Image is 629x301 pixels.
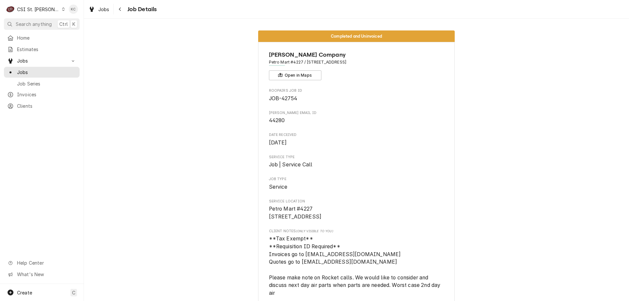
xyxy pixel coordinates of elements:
span: [DATE] [269,140,287,146]
span: Home [17,34,76,41]
span: Name [269,50,444,59]
a: Job Series [4,78,80,89]
span: K [72,21,75,28]
span: Jobs [17,57,67,64]
div: Date Received [269,132,444,146]
div: CSI St. [PERSON_NAME] [17,6,60,13]
span: Service Type [269,155,444,160]
span: Roopairs Job ID [269,88,444,93]
span: Job Series [17,80,76,87]
div: C [6,5,15,14]
span: C [72,289,75,296]
span: **Tax Exempt** **Requisition ID Required** Invoices go to [EMAIL_ADDRESS][DOMAIN_NAME] Quotes go ... [269,235,442,296]
span: Estimates [17,46,76,53]
div: Client Information [269,50,444,80]
span: Address [269,59,444,65]
span: Create [17,290,32,295]
div: CSI St. Louis's Avatar [6,5,15,14]
a: Jobs [86,4,112,15]
span: Service Location [269,199,444,204]
span: (Only Visible to You) [296,229,333,233]
div: KC [69,5,78,14]
button: Navigate back [115,4,125,14]
span: Client Notes [269,229,444,234]
span: Service Location [269,205,444,220]
span: Service Type [269,161,444,169]
span: Search anything [16,21,52,28]
span: Job Type [269,183,444,191]
a: Clients [4,101,80,111]
span: Petro Mart #4227 [STREET_ADDRESS] [269,206,322,220]
div: Status [258,30,455,42]
div: Service Type [269,155,444,169]
span: Job | Service Call [269,161,313,168]
span: Date Received [269,139,444,147]
button: Search anythingCtrlK [4,18,80,30]
a: Home [4,32,80,43]
div: Service Location [269,199,444,221]
span: Jobs [17,69,76,76]
span: What's New [17,271,76,278]
span: [PERSON_NAME] email ID [269,110,444,116]
span: Ctrl [59,21,68,28]
div: Job Type [269,177,444,191]
div: Vivian email ID [269,110,444,124]
span: [object Object] [269,235,444,297]
span: Roopairs Job ID [269,95,444,103]
span: Help Center [17,259,76,266]
span: Date Received [269,132,444,138]
button: Open in Maps [269,70,321,80]
span: Invoices [17,91,76,98]
span: Job Details [125,5,157,14]
span: JOB-42754 [269,95,297,102]
span: Clients [17,103,76,109]
span: Jobs [98,6,109,13]
span: Job Type [269,177,444,182]
a: Go to What's New [4,269,80,280]
a: Jobs [4,67,80,78]
span: Service [269,184,288,190]
div: Roopairs Job ID [269,88,444,102]
span: Vivian email ID [269,117,444,124]
a: Invoices [4,89,80,100]
div: [object Object] [269,229,444,297]
a: Estimates [4,44,80,55]
div: Kelly Christen's Avatar [69,5,78,14]
a: Go to Jobs [4,55,80,66]
span: 44280 [269,117,285,123]
span: Completed and Uninvoiced [331,34,382,38]
a: Go to Help Center [4,257,80,268]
